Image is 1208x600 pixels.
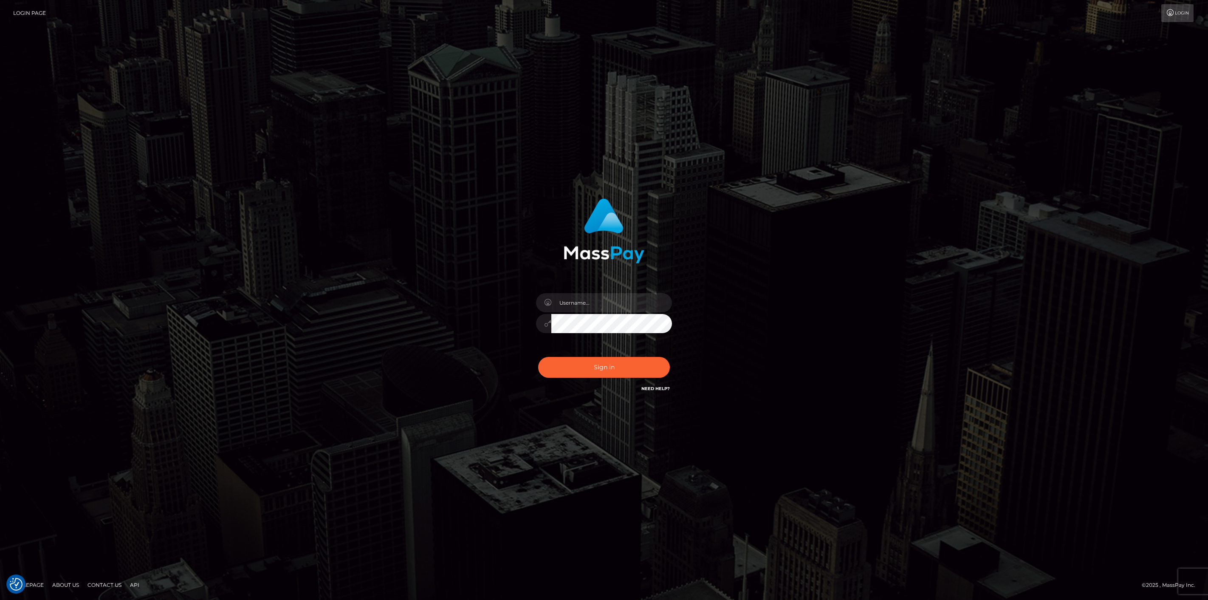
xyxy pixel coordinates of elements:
[641,386,670,391] a: Need Help?
[10,578,23,591] button: Consent Preferences
[10,578,23,591] img: Revisit consent button
[538,357,670,378] button: Sign in
[1142,580,1202,590] div: © 2025 , MassPay Inc.
[564,198,644,263] img: MassPay Login
[9,578,47,592] a: Homepage
[13,4,46,22] a: Login Page
[1161,4,1194,22] a: Login
[49,578,82,592] a: About Us
[127,578,143,592] a: API
[551,293,672,312] input: Username...
[84,578,125,592] a: Contact Us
